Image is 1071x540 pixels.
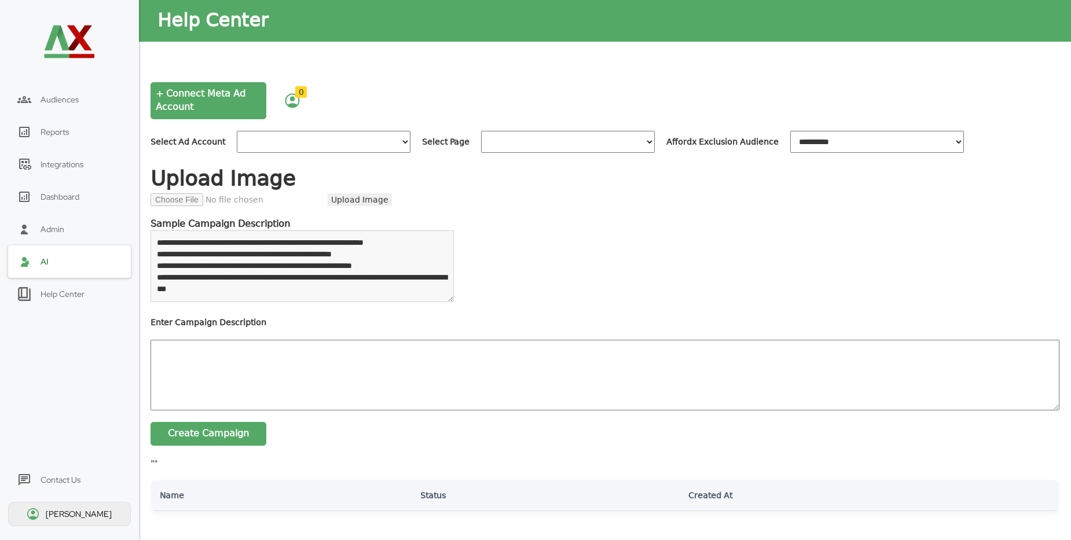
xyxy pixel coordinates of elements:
button: Upload Image [328,193,392,206]
span: Create Campaign [168,427,249,440]
div: Admin [41,224,64,234]
h6: Sample Campaign Description [151,218,1059,230]
label: Enter Campaign Description [151,317,1059,328]
th: Status [411,480,678,511]
h2: Upload Image [151,164,1059,193]
label: Select Ad Account [151,136,225,148]
div: "" [151,457,1059,469]
div: Integrations [41,159,83,170]
span: + Connect Meta Ad Account [156,87,261,114]
label: Affordx Exclusion Audience [666,136,779,148]
span: Audiences [41,94,79,105]
div: [PERSON_NAME] [46,509,113,519]
div: AI [41,256,48,267]
div: Help Center [157,8,268,34]
th: Created At [679,480,1059,511]
div: Help Center [41,289,85,299]
div: Reports [41,127,69,137]
img: avtar.e0fe0b7035253e68e7aec0992593a252.svg [284,92,301,109]
div: Contact Us [41,475,80,485]
th: Name [151,480,411,511]
label: Select Page [422,136,470,148]
div: Dashboard [41,192,79,202]
div: 0 [295,86,307,98]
